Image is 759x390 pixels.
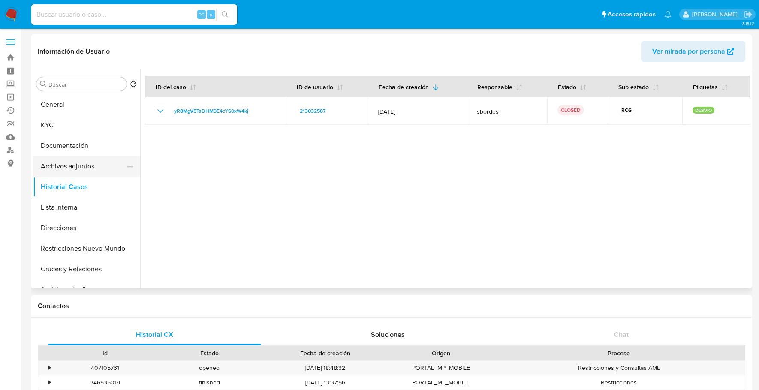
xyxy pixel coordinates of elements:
div: [DATE] 18:48:32 [262,361,389,375]
div: opened [157,361,262,375]
button: Cruces y Relaciones [33,259,140,279]
span: ⌥ [198,10,205,18]
button: Buscar [40,81,47,87]
div: Estado [163,349,256,357]
div: Restricciones y Consultas AML [493,361,745,375]
span: Accesos rápidos [608,10,656,19]
button: Ver mirada por persona [641,41,745,62]
button: Lista Interna [33,197,140,218]
button: search-icon [216,9,234,21]
div: • [48,378,51,387]
div: [DATE] 13:37:56 [262,375,389,390]
div: Fecha de creación [268,349,383,357]
button: Archivos adjuntos [33,156,133,177]
div: 407105731 [53,361,157,375]
span: Chat [614,330,629,339]
span: Historial CX [136,330,173,339]
div: PORTAL_MP_MOBILE [389,361,493,375]
button: General [33,94,140,115]
a: Salir [744,10,753,19]
div: Id [59,349,151,357]
button: Volver al orden por defecto [130,81,137,90]
button: Anticipos de dinero [33,279,140,300]
h1: Contactos [38,302,745,310]
input: Buscar usuario o caso... [31,9,237,20]
input: Buscar [48,81,123,88]
button: Documentación [33,135,140,156]
div: Proceso [499,349,739,357]
p: stefania.bordes@mercadolibre.com [692,10,741,18]
a: Notificaciones [664,11,672,18]
div: PORTAL_ML_MOBILE [389,375,493,390]
div: finished [157,375,262,390]
button: Historial Casos [33,177,140,197]
div: Origen [395,349,487,357]
div: Restricciones [493,375,745,390]
span: s [210,10,212,18]
button: KYC [33,115,140,135]
button: Restricciones Nuevo Mundo [33,238,140,259]
button: Direcciones [33,218,140,238]
span: Ver mirada por persona [652,41,725,62]
h1: Información de Usuario [38,47,110,56]
span: Soluciones [371,330,405,339]
div: • [48,364,51,372]
div: 346535019 [53,375,157,390]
